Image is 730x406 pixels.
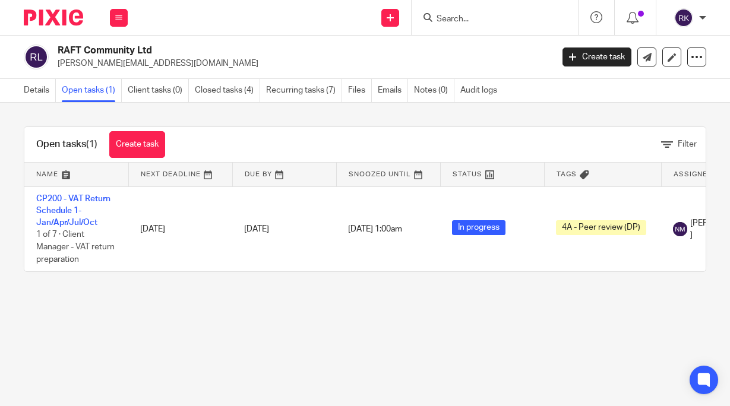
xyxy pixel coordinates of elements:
img: svg%3E [673,222,687,236]
a: Audit logs [460,79,503,102]
td: [DATE] [128,186,232,271]
span: Status [453,171,482,177]
img: Pixie [24,9,83,26]
img: svg%3E [674,8,693,27]
a: Closed tasks (4) [195,79,260,102]
span: [DATE] 1:00am [348,225,402,233]
a: Create task [109,131,165,158]
a: Notes (0) [414,79,454,102]
h1: Open tasks [36,138,97,151]
a: Create task [562,47,631,66]
span: Tags [557,171,577,177]
a: Open tasks (1) [62,79,122,102]
input: Search [435,14,542,25]
span: Filter [678,140,697,148]
a: Emails [378,79,408,102]
h2: RAFT Community Ltd [58,45,447,57]
span: 1 of 7 · Client Manager - VAT return preparation [36,231,115,264]
span: [DATE] [244,225,269,233]
p: [PERSON_NAME][EMAIL_ADDRESS][DOMAIN_NAME] [58,58,545,69]
span: (1) [86,139,97,149]
img: svg%3E [24,45,49,69]
a: CP200 - VAT Return Schedule 1- Jan/Apr/Jul/Oct [36,195,110,227]
a: Details [24,79,56,102]
span: 4A - Peer review (DP) [556,220,646,235]
a: Client tasks (0) [128,79,189,102]
a: Files [348,79,372,102]
span: In progress [452,220,505,235]
a: Recurring tasks (7) [266,79,342,102]
span: Snoozed Until [349,171,411,177]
